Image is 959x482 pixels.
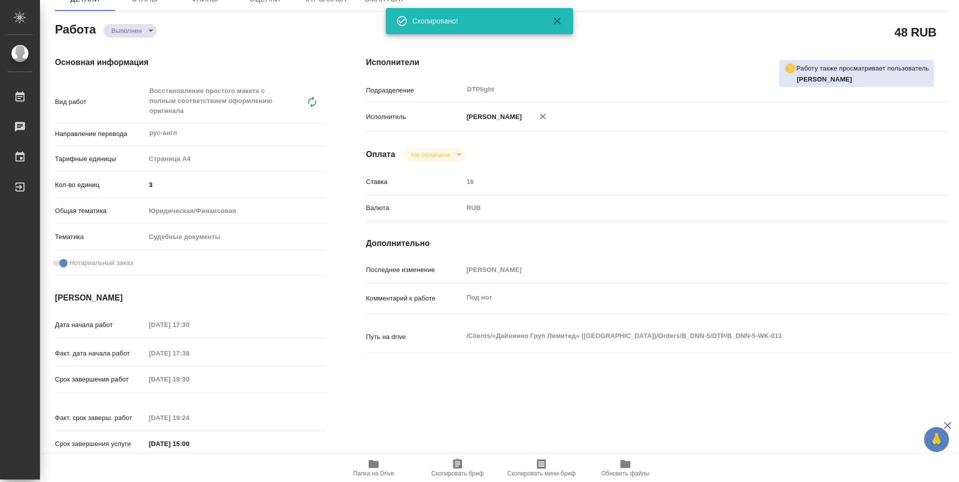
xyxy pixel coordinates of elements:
input: Пустое поле [145,317,233,332]
p: Тематика [55,232,145,242]
span: Обновить файлы [601,470,650,477]
p: Срок завершения услуги [55,439,145,449]
b: [PERSON_NAME] [797,75,852,83]
div: Скопировано! [413,16,537,26]
div: Выполнен [403,148,465,161]
div: RUB [463,199,900,216]
h4: Исполнители [366,56,948,68]
p: Факт. дата начала работ [55,348,145,358]
p: Валюта [366,203,463,213]
button: 🙏 [924,427,949,452]
p: Срок завершения работ [55,374,145,384]
p: Подразделение [366,85,463,95]
p: Дата начала работ [55,320,145,330]
h2: Работа [55,19,96,37]
h4: Дополнительно [366,237,948,249]
p: Вид работ [55,97,145,107]
textarea: /Clients/«Дайнинно Груп Лимитед» ([GEOGRAPHIC_DATA])/Orders/B_DNN-5/DTP/B_DNN-5-WK-011 [463,327,900,344]
p: Факт. срок заверш. работ [55,413,145,423]
button: Обновить файлы [583,454,667,482]
button: Скопировать мини-бриф [499,454,583,482]
div: Выполнен [103,24,157,37]
div: Страница А4 [145,150,326,167]
h4: [PERSON_NAME] [55,292,326,304]
span: 🙏 [928,429,945,450]
h2: 48 RUB [895,23,937,40]
p: Тарифные единицы [55,154,145,164]
span: Скопировать мини-бриф [507,470,575,477]
p: Кол-во единиц [55,180,145,190]
p: [PERSON_NAME] [463,112,522,122]
p: Путь на drive [366,332,463,342]
button: Не оплачена [408,150,453,159]
button: Папка на Drive [332,454,416,482]
button: Выполнен [108,26,145,35]
p: Общая тематика [55,206,145,216]
p: Комментарий к работе [366,293,463,303]
button: Скопировать бриф [416,454,499,482]
input: Пустое поле [463,174,900,189]
span: Скопировать бриф [431,470,483,477]
input: Пустое поле [463,262,900,277]
button: Закрыть [545,15,569,27]
div: Юридическая/Финансовая [145,202,326,219]
span: Нотариальный заказ [69,258,133,268]
input: Пустое поле [145,346,233,360]
textarea: Под нот [463,289,900,306]
p: Исполнитель [366,112,463,122]
p: Ставка [366,177,463,187]
p: Работу также просматривает пользователь [796,63,929,73]
input: Пустое поле [145,410,233,425]
h4: Основная информация [55,56,326,68]
input: Пустое поле [145,372,233,386]
input: ✎ Введи что-нибудь [145,177,326,192]
p: Петрова Валерия [797,74,929,84]
p: Направление перевода [55,129,145,139]
span: Папка на Drive [353,470,394,477]
h4: Оплата [366,148,396,160]
div: Судебные документы [145,228,326,245]
input: ✎ Введи что-нибудь [145,436,233,451]
button: Удалить исполнителя [532,105,554,127]
p: Последнее изменение [366,265,463,275]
